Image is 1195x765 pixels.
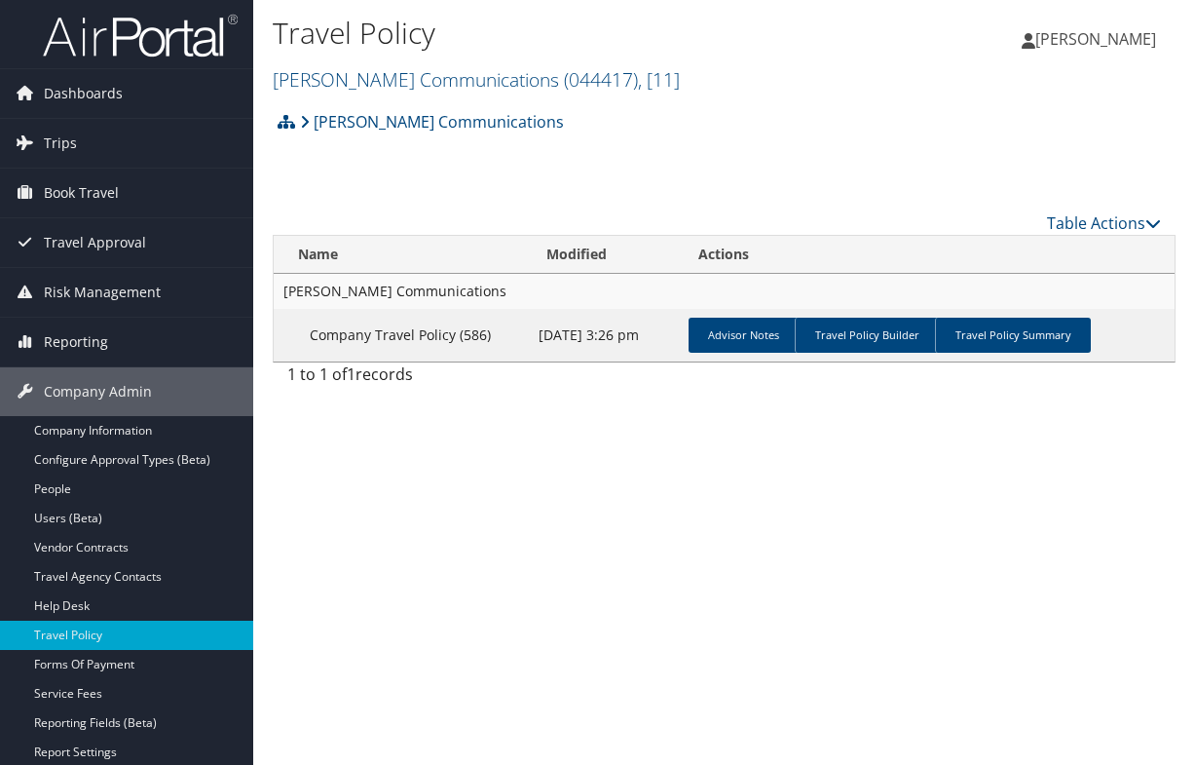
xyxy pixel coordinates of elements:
a: Table Actions [1047,212,1161,234]
span: 1 [347,363,355,385]
span: ( 044417 ) [564,66,638,93]
td: [DATE] 3:26 pm [529,309,681,362]
span: Travel Approval [44,218,146,267]
span: , [ 11 ] [638,66,680,93]
a: Travel Policy Builder [795,318,939,353]
span: Risk Management [44,268,161,317]
img: airportal-logo.png [43,13,238,58]
a: [PERSON_NAME] Communications [273,66,680,93]
span: Reporting [44,318,108,366]
h1: Travel Policy [273,13,875,54]
a: Advisor Notes [689,318,799,353]
div: 1 to 1 of records [287,363,484,396]
span: Trips [44,119,77,168]
a: [PERSON_NAME] Communications [300,102,564,141]
td: [PERSON_NAME] Communications [274,274,1175,309]
td: Company Travel Policy (586) [274,309,529,362]
a: [PERSON_NAME] [1022,10,1176,68]
span: [PERSON_NAME] [1035,28,1156,50]
th: Name: activate to sort column ascending [274,236,529,274]
span: Book Travel [44,169,119,217]
span: Company Admin [44,367,152,416]
th: Actions [681,236,1175,274]
span: Dashboards [44,69,123,118]
th: Modified: activate to sort column ascending [529,236,681,274]
a: Travel Policy Summary [935,318,1091,353]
